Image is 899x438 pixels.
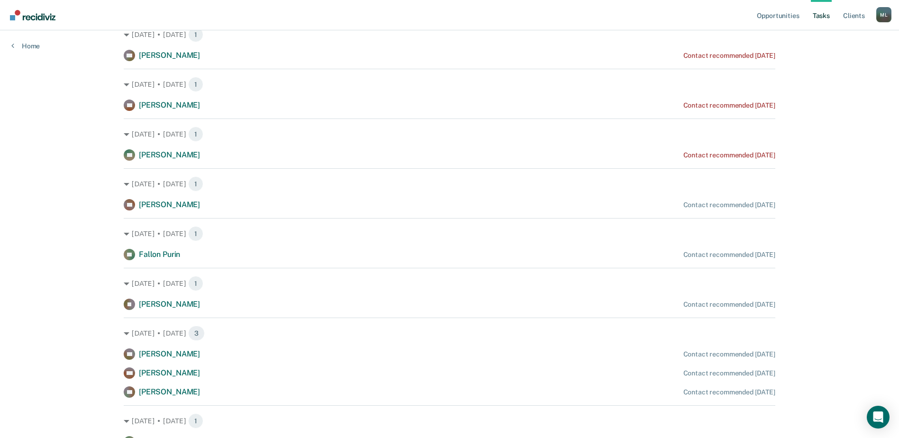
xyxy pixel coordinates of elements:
[683,52,775,60] div: Contact recommended [DATE]
[683,301,775,309] div: Contact recommended [DATE]
[188,127,203,142] span: 1
[683,350,775,358] div: Contact recommended [DATE]
[139,200,200,209] span: [PERSON_NAME]
[683,101,775,109] div: Contact recommended [DATE]
[188,27,203,42] span: 1
[188,226,203,241] span: 1
[139,100,200,109] span: [PERSON_NAME]
[683,388,775,396] div: Contact recommended [DATE]
[867,406,890,429] div: Open Intercom Messenger
[11,42,40,50] a: Home
[876,7,891,22] div: M L
[683,201,775,209] div: Contact recommended [DATE]
[139,368,200,377] span: [PERSON_NAME]
[188,326,205,341] span: 3
[124,27,775,42] div: [DATE] • [DATE] 1
[124,77,775,92] div: [DATE] • [DATE] 1
[139,300,200,309] span: [PERSON_NAME]
[139,387,200,396] span: [PERSON_NAME]
[124,276,775,291] div: [DATE] • [DATE] 1
[124,226,775,241] div: [DATE] • [DATE] 1
[188,413,203,429] span: 1
[876,7,891,22] button: Profile dropdown button
[139,349,200,358] span: [PERSON_NAME]
[188,276,203,291] span: 1
[124,176,775,192] div: [DATE] • [DATE] 1
[188,77,203,92] span: 1
[139,51,200,60] span: [PERSON_NAME]
[188,176,203,192] span: 1
[683,251,775,259] div: Contact recommended [DATE]
[139,250,180,259] span: Fallon Purin
[683,151,775,159] div: Contact recommended [DATE]
[683,369,775,377] div: Contact recommended [DATE]
[124,127,775,142] div: [DATE] • [DATE] 1
[124,326,775,341] div: [DATE] • [DATE] 3
[10,10,55,20] img: Recidiviz
[124,413,775,429] div: [DATE] • [DATE] 1
[139,150,200,159] span: [PERSON_NAME]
